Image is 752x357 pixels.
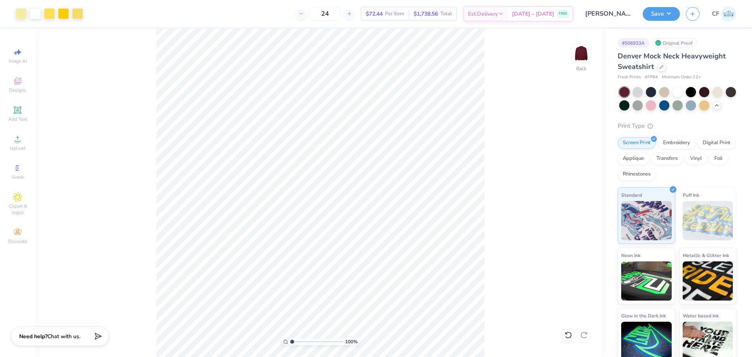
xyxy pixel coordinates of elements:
div: Print Type [618,121,736,130]
span: Neon Ink [621,251,640,259]
a: CF [712,6,736,22]
span: Greek [12,174,24,180]
span: Designs [9,87,26,93]
div: Vinyl [685,153,707,165]
span: CF [712,9,719,18]
div: Back [576,65,586,72]
div: Screen Print [618,137,656,149]
span: Clipart & logos [4,203,31,216]
span: Image AI [9,58,27,64]
span: Standard [621,191,642,199]
span: Total [440,10,452,18]
div: Applique [618,153,649,165]
span: Glow in the Dark Ink [621,312,666,320]
div: Transfers [651,153,683,165]
span: $72.44 [366,10,383,18]
span: 100 % [345,338,358,345]
span: Fresh Prints [618,74,641,81]
span: Decorate [8,238,27,245]
span: Metallic & Glitter Ink [683,251,729,259]
div: # 506933A [618,38,649,48]
strong: Need help? [19,333,47,340]
span: $1,738.56 [414,10,438,18]
span: Puff Ink [683,191,699,199]
img: Puff Ink [683,201,733,240]
div: Original Proof [653,38,697,48]
span: Per Item [385,10,404,18]
span: Est. Delivery [468,10,498,18]
span: [DATE] - [DATE] [512,10,554,18]
img: Cholo Fernandez [721,6,736,22]
div: Digital Print [698,137,736,149]
input: – – [310,7,340,21]
span: # FP94 [645,74,658,81]
img: Neon Ink [621,261,672,301]
img: Standard [621,201,672,240]
div: Foil [709,153,728,165]
input: Untitled Design [579,6,637,22]
div: Embroidery [658,137,695,149]
span: Water based Ink [683,312,719,320]
div: Rhinestones [618,169,656,180]
span: Minimum Order: 12 + [662,74,701,81]
span: FREE [559,11,567,16]
img: Metallic & Glitter Ink [683,261,733,301]
span: Upload [10,145,25,151]
span: Denver Mock Neck Heavyweight Sweatshirt [618,51,726,71]
span: Add Text [8,116,27,122]
span: Chat with us. [47,333,80,340]
img: Back [573,45,589,61]
button: Save [643,7,680,21]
